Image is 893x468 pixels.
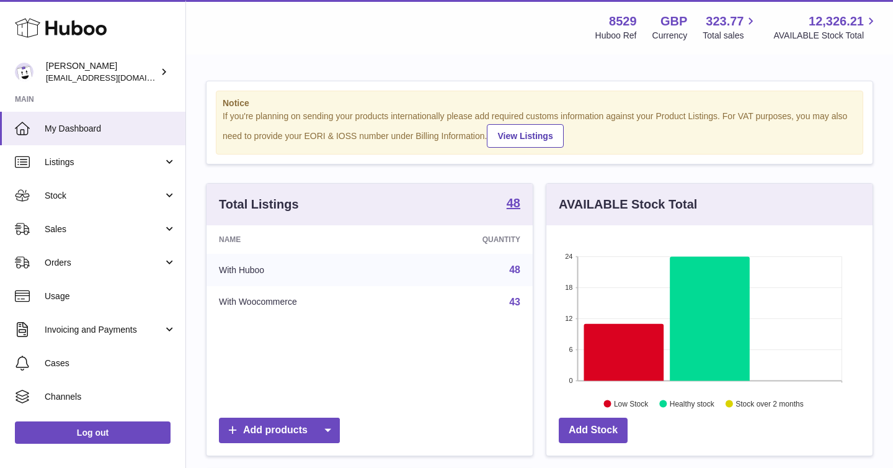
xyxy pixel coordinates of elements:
[703,13,758,42] a: 323.77 Total sales
[45,190,163,202] span: Stock
[809,13,864,30] span: 12,326.21
[509,264,520,275] a: 48
[773,13,878,42] a: 12,326.21 AVAILABLE Stock Total
[223,110,856,148] div: If you're planning on sending your products internationally please add required customs informati...
[45,123,176,135] span: My Dashboard
[565,284,572,291] text: 18
[15,63,33,81] img: admin@redgrass.ch
[45,391,176,403] span: Channels
[45,290,176,302] span: Usage
[565,315,572,322] text: 12
[706,13,744,30] span: 323.77
[735,399,803,408] text: Stock over 2 months
[660,13,687,30] strong: GBP
[609,13,637,30] strong: 8529
[614,399,649,408] text: Low Stock
[559,196,697,213] h3: AVAILABLE Stock Total
[207,286,409,318] td: With Woocommerce
[487,124,563,148] a: View Listings
[223,97,856,109] strong: Notice
[45,358,176,369] span: Cases
[46,60,158,84] div: [PERSON_NAME]
[569,346,572,353] text: 6
[773,30,878,42] span: AVAILABLE Stock Total
[507,197,520,212] a: 48
[565,253,572,260] text: 24
[219,418,340,443] a: Add products
[219,196,299,213] h3: Total Listings
[409,225,533,254] th: Quantity
[703,30,758,42] span: Total sales
[670,399,715,408] text: Healthy stock
[45,156,163,168] span: Listings
[559,418,628,443] a: Add Stock
[46,73,182,83] span: [EMAIL_ADDRESS][DOMAIN_NAME]
[207,225,409,254] th: Name
[569,377,572,384] text: 0
[509,297,520,307] a: 43
[207,254,409,286] td: With Huboo
[507,197,520,209] strong: 48
[45,324,163,336] span: Invoicing and Payments
[45,223,163,235] span: Sales
[15,421,171,444] a: Log out
[652,30,688,42] div: Currency
[595,30,637,42] div: Huboo Ref
[45,257,163,269] span: Orders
